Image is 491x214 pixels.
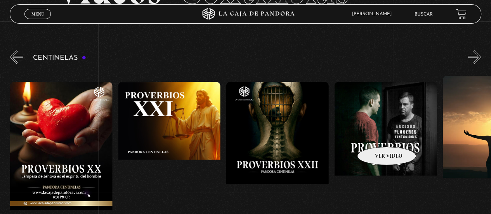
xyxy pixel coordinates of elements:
button: Previous [10,50,23,64]
button: Next [468,50,481,64]
span: [PERSON_NAME] [348,12,399,16]
h3: Centinelas [33,54,86,62]
span: Menu [31,12,44,16]
a: View your shopping cart [456,9,467,19]
a: Buscar [415,12,433,17]
span: Cerrar [29,18,47,24]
